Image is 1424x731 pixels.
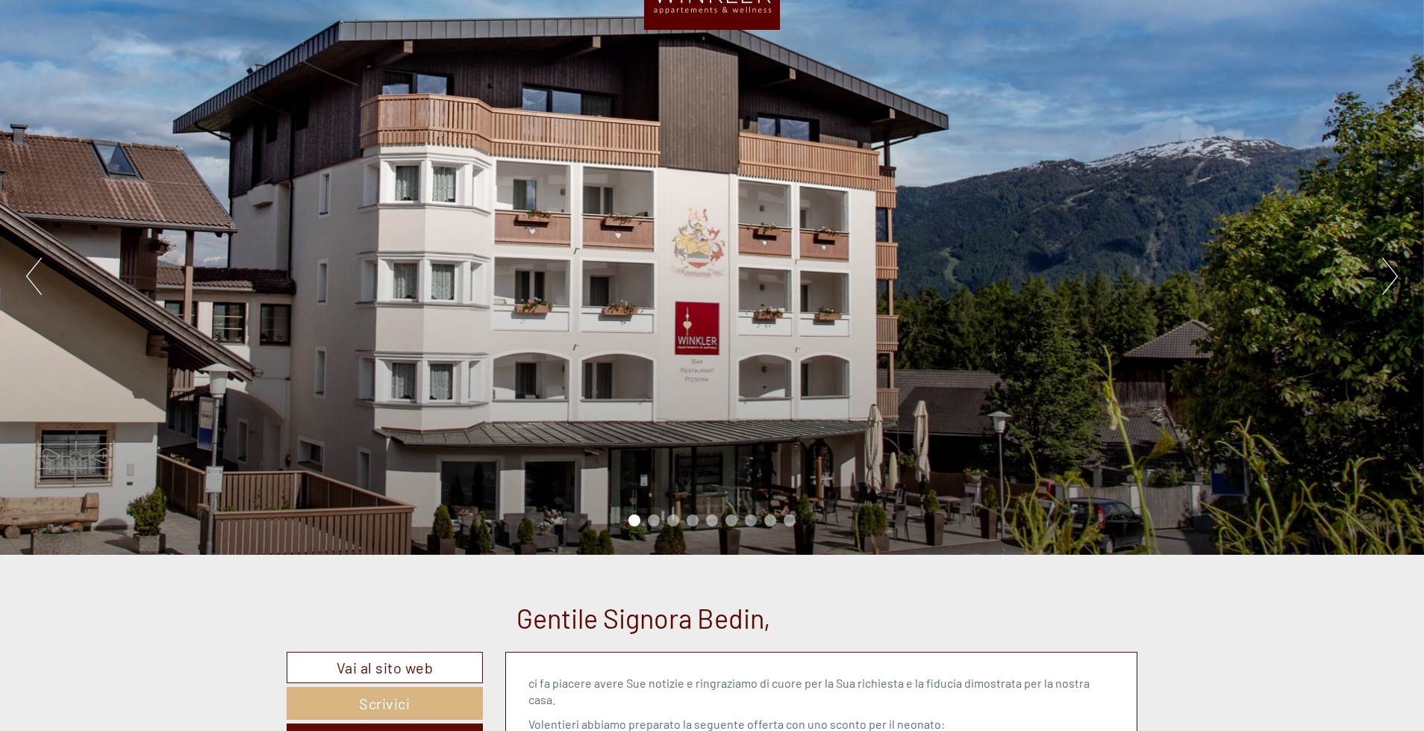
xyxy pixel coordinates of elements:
a: Scrivici [287,687,483,720]
button: Previous [26,258,42,295]
a: Vai al sito web [287,652,483,684]
p: ci fa piacere avere Sue notizie e ringraziamo di cuore per la Sua richiesta e la fiducia dimostra... [528,675,1115,709]
h1: Gentile Signora Bedin, [516,603,771,633]
button: Next [1382,258,1398,295]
